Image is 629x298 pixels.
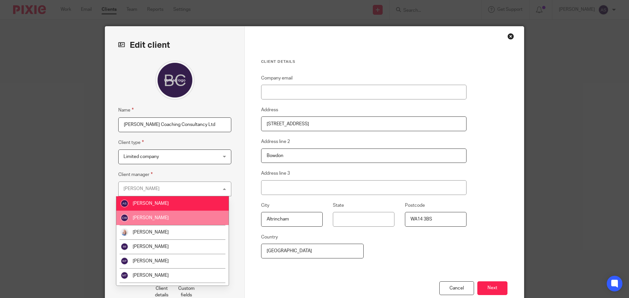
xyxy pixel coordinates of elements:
[261,202,269,209] label: City
[261,75,293,81] label: Company email
[133,259,169,263] span: [PERSON_NAME]
[261,138,290,145] label: Address line 2
[133,216,169,220] span: [PERSON_NAME]
[133,244,169,249] span: [PERSON_NAME]
[477,281,507,295] button: Next
[121,272,128,279] img: svg%3E
[439,281,474,295] div: Cancel
[261,59,467,64] h3: Client details
[121,214,128,222] img: svg%3E
[118,106,134,114] label: Name
[507,33,514,40] div: Close this dialog window
[405,202,425,209] label: Postcode
[118,139,144,146] label: Client type
[121,257,128,265] img: svg%3E
[121,243,128,251] img: svg%3E
[261,234,278,240] label: Country
[118,171,153,178] label: Client manager
[261,170,290,177] label: Address line 3
[133,230,169,235] span: [PERSON_NAME]
[121,200,128,207] img: svg%3E
[124,154,159,159] span: Limited company
[133,201,169,206] span: [PERSON_NAME]
[121,228,128,236] img: Low%20Res%20-%20Your%20Support%20Team%20-5.jpg
[333,202,344,209] label: State
[124,186,160,191] div: [PERSON_NAME]
[133,273,169,278] span: [PERSON_NAME]
[118,40,231,51] h2: Edit client
[261,107,278,113] label: Address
